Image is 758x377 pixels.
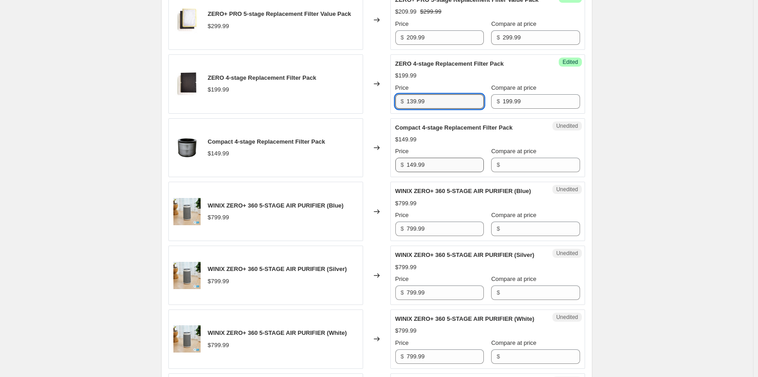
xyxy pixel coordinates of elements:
[401,34,404,41] span: $
[497,161,500,168] span: $
[395,71,417,80] div: $199.99
[497,34,500,41] span: $
[208,138,325,145] span: Compact 4-stage Replacement Filter Pack
[497,289,500,296] span: $
[395,339,409,346] span: Price
[401,161,404,168] span: $
[395,212,409,218] span: Price
[208,74,316,81] span: ZERO 4-stage Replacement Filter Pack
[395,315,535,322] span: WINIX ZERO+ 360 5-STAGE AIR PURIFIER (White)
[420,7,442,16] strike: $299.99
[208,213,229,222] div: $799.99
[401,225,404,232] span: $
[208,149,229,158] div: $149.99
[208,266,347,272] span: WINIX ZERO+ 360 5-STAGE AIR PURIFIER (Silver)
[395,275,409,282] span: Price
[556,186,578,193] span: Unedited
[491,84,537,91] span: Compare at price
[562,58,578,66] span: Edited
[556,314,578,321] span: Unedited
[395,20,409,27] span: Price
[401,353,404,360] span: $
[395,326,417,335] div: $799.99
[491,275,537,282] span: Compare at price
[556,122,578,130] span: Unedited
[173,6,201,34] img: 6_80x.png
[395,135,417,144] div: $149.99
[208,202,344,209] span: WINIX ZERO+ 360 5-STAGE AIR PURIFIER (Blue)
[395,7,417,16] div: $209.99
[395,199,417,208] div: $799.99
[395,188,531,194] span: WINIX ZERO+ 360 5-STAGE AIR PURIFIER (Blue)
[395,84,409,91] span: Price
[395,60,504,67] span: ZERO 4-stage Replacement Filter Pack
[401,289,404,296] span: $
[497,353,500,360] span: $
[173,325,201,353] img: 1_b1aec340-326d-4f5a-9dfc-06a0e3187d2f_80x.png
[208,85,229,94] div: $199.99
[395,251,535,258] span: WINIX ZERO+ 360 5-STAGE AIR PURIFIER (Silver)
[395,263,417,272] div: $799.99
[395,124,513,131] span: Compact 4-stage Replacement Filter Pack
[208,341,229,350] div: $799.99
[556,250,578,257] span: Unedited
[395,148,409,155] span: Price
[491,339,537,346] span: Compare at price
[208,22,229,31] div: $299.99
[491,20,537,27] span: Compare at price
[173,198,201,225] img: 1_b1aec340-326d-4f5a-9dfc-06a0e3187d2f_80x.png
[173,70,201,97] img: 4_80x.png
[173,134,201,161] img: 3_80x.png
[173,262,201,289] img: 1_b1aec340-326d-4f5a-9dfc-06a0e3187d2f_80x.png
[491,212,537,218] span: Compare at price
[208,10,351,17] span: ZERO+ PRO 5-stage Replacement Filter Value Pack
[208,329,347,336] span: WINIX ZERO+ 360 5-STAGE AIR PURIFIER (White)
[497,98,500,105] span: $
[497,225,500,232] span: $
[208,277,229,286] div: $799.99
[491,148,537,155] span: Compare at price
[401,98,404,105] span: $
